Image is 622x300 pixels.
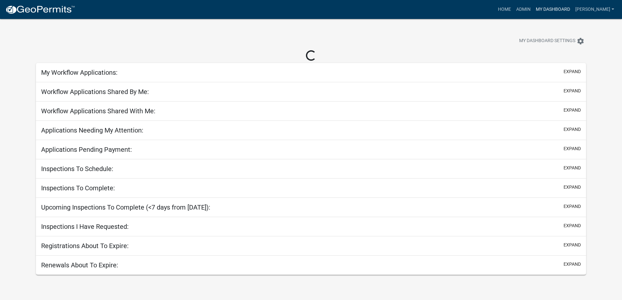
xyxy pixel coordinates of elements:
[564,87,581,94] button: expand
[564,165,581,171] button: expand
[564,68,581,75] button: expand
[41,223,129,230] h5: Inspections I Have Requested:
[519,37,575,45] span: My Dashboard Settings
[564,184,581,191] button: expand
[577,37,584,45] i: settings
[41,165,113,173] h5: Inspections To Schedule:
[41,146,132,153] h5: Applications Pending Payment:
[514,3,533,16] a: Admin
[564,126,581,133] button: expand
[41,261,118,269] h5: Renewals About To Expire:
[533,3,573,16] a: My Dashboard
[41,88,149,96] h5: Workflow Applications Shared By Me:
[41,107,155,115] h5: Workflow Applications Shared With Me:
[514,35,590,47] button: My Dashboard Settingssettings
[564,222,581,229] button: expand
[41,242,129,250] h5: Registrations About To Expire:
[564,261,581,268] button: expand
[564,145,581,152] button: expand
[41,69,118,76] h5: My Workflow Applications:
[564,242,581,248] button: expand
[41,126,143,134] h5: Applications Needing My Attention:
[41,203,210,211] h5: Upcoming Inspections To Complete (<7 days from [DATE]):
[495,3,514,16] a: Home
[564,107,581,114] button: expand
[41,184,115,192] h5: Inspections To Complete:
[564,203,581,210] button: expand
[573,3,617,16] a: [PERSON_NAME]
